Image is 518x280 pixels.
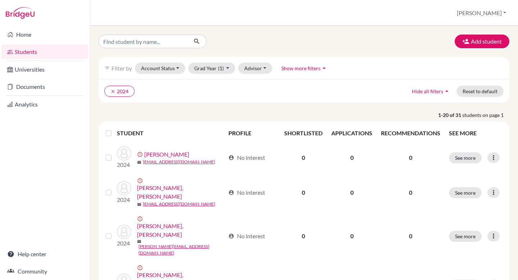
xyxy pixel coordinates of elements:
img: Bridge-U [6,7,35,19]
a: [EMAIL_ADDRESS][DOMAIN_NAME] [143,159,215,165]
a: Analytics [1,97,88,112]
i: filter_list [104,65,110,71]
p: 2024 [117,239,131,248]
button: Advisor [238,63,272,74]
a: Home [1,27,88,42]
a: Documents [1,80,88,94]
th: PROFILE [224,125,280,142]
a: Help center [1,247,88,261]
strong: 1-20 of 31 [438,111,462,119]
button: clear2024 [104,86,135,97]
p: 0 [381,153,440,162]
a: [PERSON_NAME][EMAIL_ADDRESS][DOMAIN_NAME] [138,243,225,256]
a: [PERSON_NAME] [144,150,189,159]
span: error_outline [137,265,144,271]
td: 0 [280,173,327,212]
button: Add student [455,35,509,48]
a: Community [1,264,88,279]
td: 0 [327,212,377,261]
th: SEE MORE [445,125,506,142]
span: mail [137,239,141,244]
th: SHORTLISTED [280,125,327,142]
a: [PERSON_NAME], [PERSON_NAME] [137,184,225,201]
button: Reset to default [456,86,504,97]
a: Universities [1,62,88,77]
input: Find student by name... [99,35,188,48]
span: students on page 1 [462,111,509,119]
span: Filter by [112,65,132,72]
p: 0 [381,232,440,240]
button: See more [449,231,482,242]
span: error_outline [137,178,144,184]
button: Hide all filtersarrow_drop_up [406,86,456,97]
i: arrow_drop_up [321,64,328,72]
span: mail [137,160,141,164]
div: No interest [228,232,265,240]
a: [EMAIL_ADDRESS][DOMAIN_NAME] [143,201,215,207]
span: Show more filters [281,65,321,71]
td: 0 [327,173,377,212]
div: No interest [228,153,265,162]
span: account_circle [228,155,234,161]
span: (1) [218,65,224,71]
td: 0 [280,142,327,173]
p: 2024 [117,195,131,204]
span: mail [137,202,141,207]
span: Hide all filters [412,88,443,94]
button: Account Status [135,63,185,74]
span: account_circle [228,190,234,195]
span: account_circle [228,233,234,239]
td: 0 [280,212,327,261]
img: Cano Gutierrez, Sara Isabella [117,225,131,239]
button: [PERSON_NAME] [454,6,509,20]
img: Arevalo Moncaleano, Maria Jose [117,181,131,195]
button: See more [449,187,482,198]
th: APPLICATIONS [327,125,377,142]
p: 0 [381,188,440,197]
td: 0 [327,142,377,173]
th: RECOMMENDATIONS [377,125,445,142]
a: Students [1,45,88,59]
button: Show more filtersarrow_drop_up [275,63,334,74]
p: 2024 [117,161,131,169]
th: STUDENT [117,125,224,142]
button: See more [449,152,482,163]
span: error_outline [137,216,144,222]
button: Grad Year(1) [188,63,236,74]
span: error_outline [137,152,144,157]
div: No interest [228,188,265,197]
i: clear [110,89,115,94]
i: arrow_drop_up [443,87,450,95]
a: [PERSON_NAME], [PERSON_NAME] [137,222,225,239]
img: Alvis Andrade, Juanita [117,146,131,161]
